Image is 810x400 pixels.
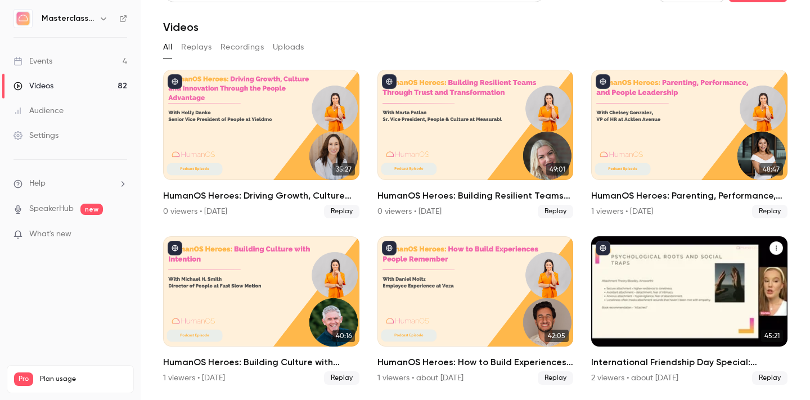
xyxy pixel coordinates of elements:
[591,372,678,384] div: 2 viewers • about [DATE]
[538,371,573,385] span: Replay
[163,189,359,203] h2: HumanOS Heroes: Driving Growth, Culture and Innovation Through the People Advantage
[163,236,359,385] a: 40:16HumanOS Heroes: Building Culture with Intention1 viewers • [DATE]Replay
[163,20,199,34] h1: Videos
[544,330,569,342] span: 42:05
[14,10,32,28] img: Masterclass Channel
[591,236,787,385] li: International Friendship Day Special: Breaking the Silence - Ending the Loneliness Epidemic of Ou...
[591,189,787,203] h2: HumanOS Heroes: Parenting, Performance, and People Leadership
[40,375,127,384] span: Plan usage
[163,206,227,217] div: 0 viewers • [DATE]
[114,230,127,240] iframe: Noticeable Trigger
[181,38,211,56] button: Replays
[163,70,359,218] a: 35:27HumanOS Heroes: Driving Growth, Culture and Innovation Through the People Advantage0 viewers...
[168,241,182,255] button: published
[29,203,74,215] a: SpeakerHub
[13,105,64,116] div: Audience
[163,38,172,56] button: All
[42,13,94,24] h6: Masterclass Channel
[377,189,574,203] h2: HumanOS Heroes: Building Resilient Teams Through Trust and Transformation
[163,236,359,385] li: HumanOS Heroes: Building Culture with Intention
[377,372,463,384] div: 1 viewers • about [DATE]
[382,241,397,255] button: published
[752,371,787,385] span: Replay
[377,206,442,217] div: 0 viewers • [DATE]
[596,241,610,255] button: published
[163,356,359,369] h2: HumanOS Heroes: Building Culture with Intention
[13,56,52,67] div: Events
[273,38,304,56] button: Uploads
[377,356,574,369] h2: HumanOS Heroes: How to Build Experiences People Remember
[591,236,787,385] a: 45:21International Friendship Day Special: Breaking the Silence - Ending the Loneliness Epidemic ...
[332,163,355,176] span: 35:27
[168,74,182,89] button: published
[324,371,359,385] span: Replay
[377,70,574,218] a: 49:01HumanOS Heroes: Building Resilient Teams Through Trust and Transformation0 viewers • [DATE]R...
[382,74,397,89] button: published
[538,205,573,218] span: Replay
[591,206,653,217] div: 1 viewers • [DATE]
[377,236,574,385] a: 42:05HumanOS Heroes: How to Build Experiences People Remember1 viewers • about [DATE]Replay
[80,204,103,215] span: new
[29,228,71,240] span: What's new
[332,330,355,342] span: 40:16
[163,372,225,384] div: 1 viewers • [DATE]
[752,205,787,218] span: Replay
[377,236,574,385] li: HumanOS Heroes: How to Build Experiences People Remember
[13,130,58,141] div: Settings
[220,38,264,56] button: Recordings
[13,178,127,190] li: help-dropdown-opener
[14,372,33,386] span: Pro
[591,356,787,369] h2: International Friendship Day Special: Breaking the Silence - Ending the Loneliness Epidemic of Ou...
[759,163,783,176] span: 48:47
[324,205,359,218] span: Replay
[163,70,359,218] li: HumanOS Heroes: Driving Growth, Culture and Innovation Through the People Advantage
[29,178,46,190] span: Help
[13,80,53,92] div: Videos
[377,70,574,218] li: HumanOS Heroes: Building Resilient Teams Through Trust and Transformation
[591,70,787,218] li: HumanOS Heroes: Parenting, Performance, and People Leadership
[591,70,787,218] a: 48:47HumanOS Heroes: Parenting, Performance, and People Leadership1 viewers • [DATE]Replay
[596,74,610,89] button: published
[546,163,569,176] span: 49:01
[761,330,783,342] span: 45:21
